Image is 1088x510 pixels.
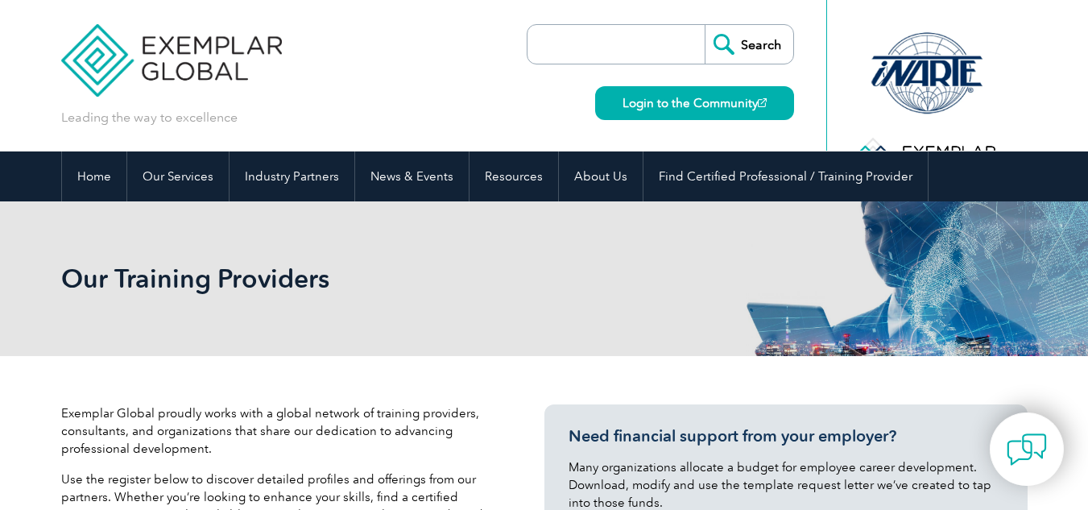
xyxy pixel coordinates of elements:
a: Resources [470,151,558,201]
img: contact-chat.png [1007,429,1047,470]
a: Home [62,151,126,201]
input: Search [705,25,793,64]
a: Industry Partners [230,151,354,201]
a: Find Certified Professional / Training Provider [643,151,928,201]
a: Our Services [127,151,229,201]
a: News & Events [355,151,469,201]
h3: Need financial support from your employer? [569,426,1003,446]
p: Leading the way to excellence [61,109,238,126]
a: Login to the Community [595,86,794,120]
p: Exemplar Global proudly works with a global network of training providers, consultants, and organ... [61,404,496,458]
img: open_square.png [758,98,767,107]
h2: Our Training Providers [61,266,738,292]
a: About Us [559,151,643,201]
